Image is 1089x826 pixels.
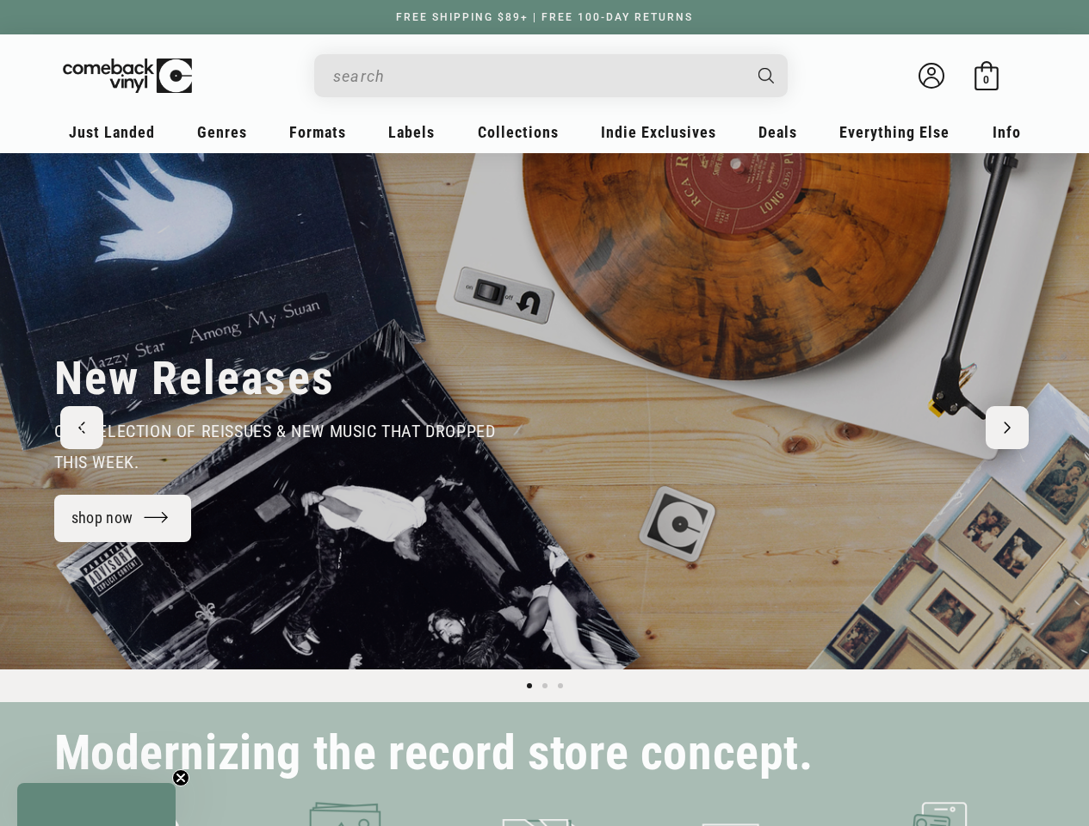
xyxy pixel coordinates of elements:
span: Genres [197,123,247,141]
span: Just Landed [69,123,155,141]
h2: Modernizing the record store concept. [54,733,814,774]
span: Indie Exclusives [601,123,716,141]
span: 0 [983,73,989,86]
h2: New Releases [54,350,335,407]
span: Labels [388,123,435,141]
span: Everything Else [839,123,950,141]
a: FREE SHIPPING $89+ | FREE 100-DAY RETURNS [379,11,710,23]
button: Close teaser [172,769,189,786]
button: Load slide 3 of 3 [553,678,568,693]
span: Deals [758,123,797,141]
button: Search [743,54,789,97]
a: shop now [54,495,192,542]
span: Collections [478,123,559,141]
span: our selection of reissues & new music that dropped this week. [54,421,496,472]
span: Info [993,123,1021,141]
button: Load slide 1 of 3 [522,678,537,693]
input: search [333,59,741,94]
button: Load slide 2 of 3 [537,678,553,693]
div: Close teaser [17,783,176,826]
span: Formats [289,123,346,141]
div: Search [314,54,788,97]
